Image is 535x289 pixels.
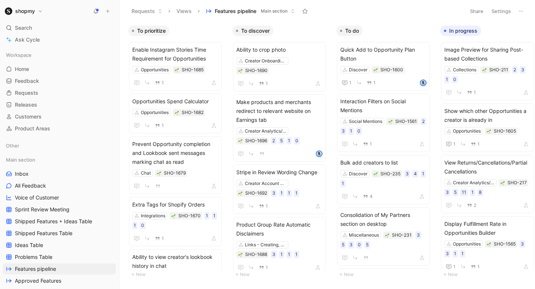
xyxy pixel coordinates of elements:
[422,118,425,125] div: 2
[134,222,136,229] div: 1
[466,201,478,210] button: 2
[3,204,116,215] a: Sprint Review Meeting
[441,216,534,275] a: Display Fulfillment Rate in Opportunities BuilderOpportunities331111
[125,22,229,283] div: To prioritizeNew
[373,171,378,176] button: 🌱
[129,136,222,194] a: Prevent Opportunity completion and Lookbook sent messages marking chat as readChat
[245,57,286,65] div: Creator Onboarding/Sign up/Waitlist
[521,240,524,248] div: 3
[494,240,516,248] div: SHO-1565
[137,27,166,35] span: To prioritize
[15,170,29,178] span: Inbox
[365,79,377,87] button: 1
[15,89,38,97] span: Requests
[141,66,169,74] div: Opportunities
[388,119,393,124] button: 🌱
[171,214,176,218] img: 🌱
[3,64,116,75] a: Home
[422,170,424,178] div: 1
[406,170,409,178] div: 3
[245,67,267,74] div: SHO-1690
[370,142,372,146] span: 1
[453,142,455,146] span: 1
[3,154,116,286] div: Main sectionInboxAll FeedbackVoice of CustomerSprint Review MeetingShipped Features + Ideas Table...
[337,42,430,91] a: Quick Add to Opportunity Plan ButtonDiscover11avatar
[236,45,322,54] span: Ability to crop photo
[337,94,430,152] a: Interaction Filters on Social MentionsSocial Mentions23101
[395,118,417,125] div: SHO-1561
[261,7,288,15] span: Main section
[15,194,59,201] span: Voice of Customer
[482,67,487,72] div: 🌱
[15,8,35,14] h1: shopmy
[162,123,164,128] span: 1
[162,81,164,85] span: 1
[245,180,286,187] div: Creator Account Settings
[477,142,480,146] span: 1
[238,138,243,143] button: 🌱
[171,213,176,218] button: 🌱
[132,97,218,106] span: Opportunities Spend Calculator
[350,127,352,135] div: 1
[453,127,481,135] div: Opportunities
[233,42,326,91] a: Ability to crop photoCreator Onboarding/Sign up/Waitlist1
[444,140,457,149] button: 1
[521,66,524,74] div: 3
[3,275,116,286] a: Approved Features
[156,171,162,176] div: 🌱
[373,68,378,72] img: 🌱
[482,68,487,72] img: 🌱
[337,207,430,266] a: Consolidation of My Partners section on desktopMiscellaneous35305
[3,99,116,110] a: Releases
[3,140,116,151] div: Other
[454,250,456,257] div: 1
[373,67,378,72] div: 🌱
[3,168,116,179] a: Inbox
[349,81,351,85] span: 1
[385,233,389,238] img: 🌱
[454,189,457,196] div: 5
[388,120,393,124] img: 🌱
[366,241,369,249] div: 5
[174,67,179,72] div: 🌱
[245,251,267,258] div: SHO-1688
[141,109,169,116] div: Opportunities
[6,156,35,163] span: Main section
[238,68,243,73] button: 🌱
[446,189,449,196] div: 3
[3,49,116,61] div: Workspace
[3,87,116,98] a: Requests
[3,263,116,275] a: Features pipeline
[361,140,373,148] button: 1
[380,170,401,178] div: SHO-235
[474,203,476,208] span: 2
[370,194,373,199] span: 4
[15,23,32,32] span: Search
[281,251,283,258] div: 1
[245,127,286,135] div: Creator Analytics/Creator Earnings
[153,79,165,87] button: 1
[441,103,534,152] a: Show which other Opportunities a creator is already inOpportunities11
[15,230,72,237] span: Shipped Features Table
[132,140,218,166] span: Prevent Opportunity completion and Lookbook sent messages marking chat as read
[128,270,226,279] button: New
[449,27,477,35] span: In progress
[392,231,412,239] div: SHO-231
[3,140,116,153] div: Other
[3,180,116,191] a: All Feedback
[6,142,19,149] span: Other
[272,251,275,258] div: 3
[3,22,116,33] div: Search
[333,22,437,283] div: To doNew
[444,262,457,271] button: 1
[132,45,218,63] span: Enable Instagram Stories Time Requirement for Opportunities
[488,6,514,16] button: Settings
[336,270,434,279] button: New
[132,253,218,270] span: Ability to view creator's lookbook history in chat
[281,189,283,197] div: 1
[508,179,527,186] div: SHO-217
[272,189,275,197] div: 3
